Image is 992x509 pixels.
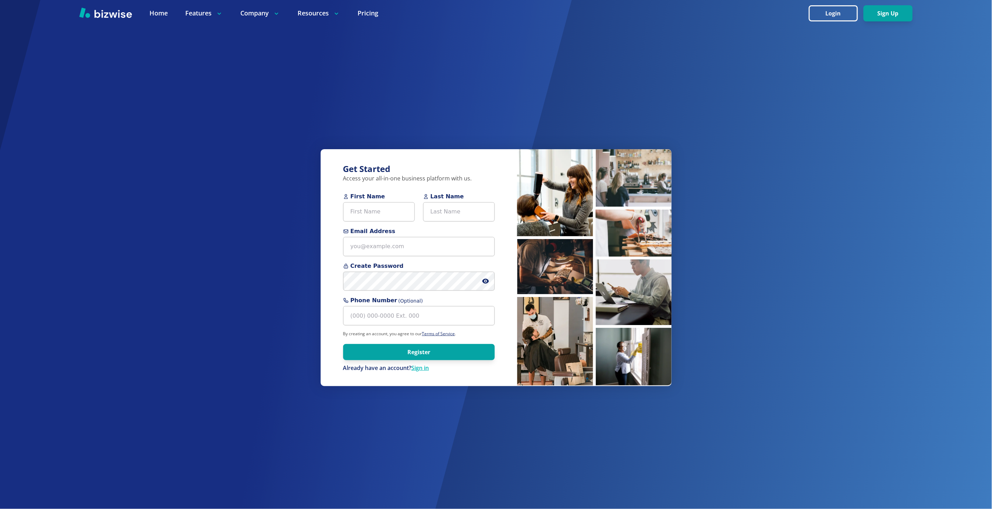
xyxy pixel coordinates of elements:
[343,163,495,175] h3: Get Started
[343,306,495,325] input: (000) 000-0000 Ext. 000
[596,149,672,207] img: People waiting at coffee bar
[864,5,913,21] button: Sign Up
[185,9,223,18] p: Features
[343,296,495,305] span: Phone Number
[149,9,168,18] a: Home
[343,262,495,270] span: Create Password
[343,364,495,372] div: Already have an account?Sign in
[809,10,864,17] a: Login
[423,202,495,222] input: Last Name
[358,9,378,18] a: Pricing
[343,364,495,372] p: Already have an account?
[398,297,423,305] span: (Optional)
[298,9,340,18] p: Resources
[596,210,672,257] img: Pastry chef making pastries
[343,192,415,201] span: First Name
[412,364,429,372] a: Sign in
[423,192,495,201] span: Last Name
[343,227,495,236] span: Email Address
[517,239,593,294] img: Man inspecting coffee beans
[864,10,913,17] a: Sign Up
[596,259,672,325] img: Man working on laptop
[79,7,132,18] img: Bizwise Logo
[422,331,455,337] a: Terms of Service
[517,297,593,385] img: Barber cutting hair
[343,202,415,222] input: First Name
[343,331,495,337] p: By creating an account, you agree to our .
[240,9,280,18] p: Company
[517,149,593,236] img: Hairstylist blow drying hair
[343,175,495,183] p: Access your all-in-one business platform with us.
[596,328,672,385] img: Cleaner sanitizing windows
[343,237,495,256] input: you@example.com
[343,344,495,360] button: Register
[809,5,858,21] button: Login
